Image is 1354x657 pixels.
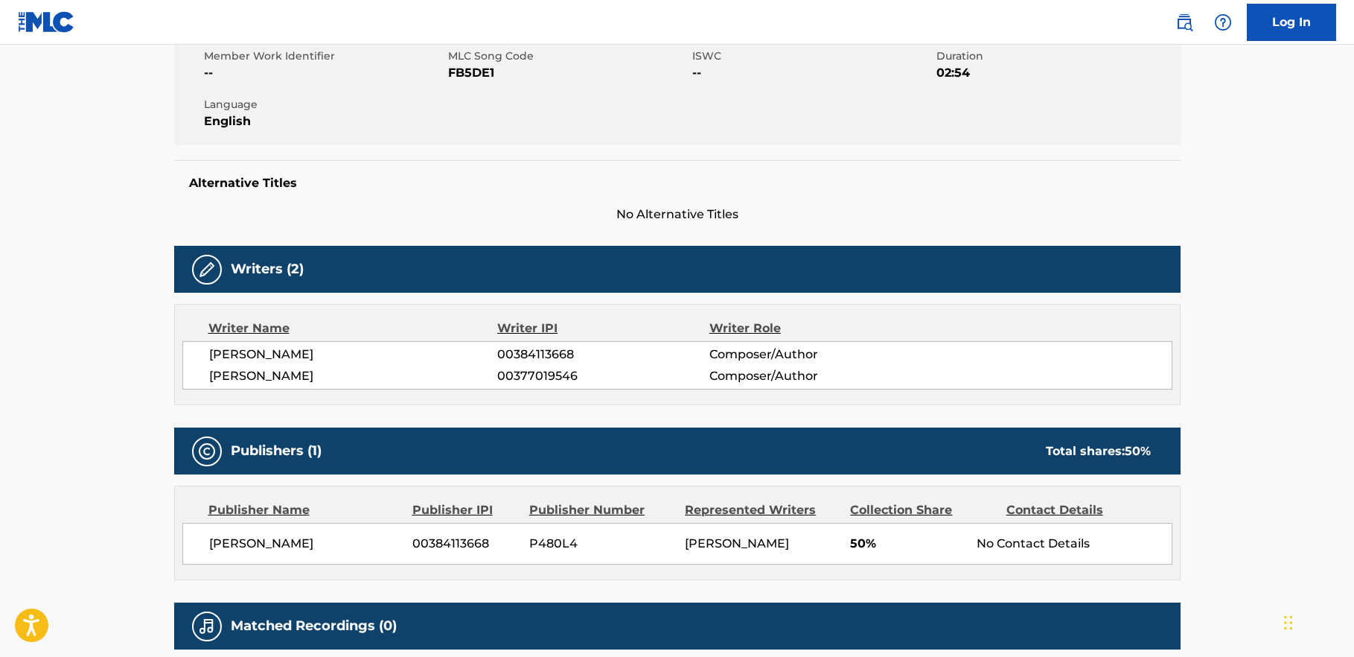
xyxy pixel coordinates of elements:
[231,618,397,635] h5: Matched Recordings (0)
[1046,442,1151,460] div: Total shares:
[497,367,709,385] span: 00377019546
[497,346,709,364] span: 00384113668
[709,367,902,385] span: Composer/Author
[850,535,965,553] span: 50%
[198,618,216,635] img: Matched Recordings
[198,442,216,460] img: Publishers
[529,501,674,519] div: Publisher Number
[204,48,444,64] span: Member Work Identifier
[231,261,304,278] h5: Writers (2)
[1006,501,1151,519] div: Contact Details
[1214,13,1232,31] img: help
[936,48,1177,64] span: Duration
[685,536,789,550] span: [PERSON_NAME]
[1169,7,1199,37] a: Public Search
[208,320,498,337] div: Writer Name
[1208,7,1238,37] div: Help
[1175,13,1193,31] img: search
[18,11,75,33] img: MLC Logo
[692,48,933,64] span: ISWC
[1280,585,1354,657] iframe: Chat Widget
[977,535,1171,553] div: No Contact Details
[209,367,498,385] span: [PERSON_NAME]
[189,176,1166,191] h5: Alternative Titles
[208,501,401,519] div: Publisher Name
[1284,600,1293,645] div: Drag
[209,346,498,364] span: [PERSON_NAME]
[448,48,689,64] span: MLC Song Code
[198,261,216,279] img: Writers
[448,64,689,82] span: FB5DE1
[412,535,518,553] span: 00384113668
[204,97,444,112] span: Language
[709,346,902,364] span: Composer/Author
[412,501,518,519] div: Publisher IPI
[936,64,1177,82] span: 02:54
[497,320,709,337] div: Writer IPI
[231,442,322,460] h5: Publishers (1)
[529,535,674,553] span: P480L4
[204,64,444,82] span: --
[850,501,994,519] div: Collection Share
[1125,444,1151,458] span: 50 %
[685,501,839,519] div: Represented Writers
[209,535,402,553] span: [PERSON_NAME]
[709,320,902,337] div: Writer Role
[1247,4,1336,41] a: Log In
[174,206,1181,223] span: No Alternative Titles
[204,112,444,130] span: English
[692,64,933,82] span: --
